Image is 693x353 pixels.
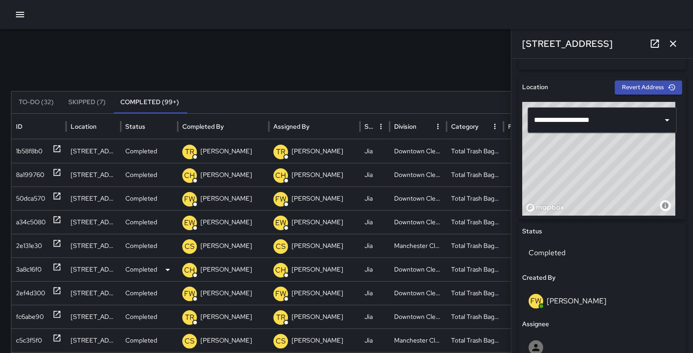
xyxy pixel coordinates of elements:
[125,163,157,187] p: Completed
[447,328,503,352] div: Total Trash Bag Drop
[447,163,503,187] div: Total Trash Bag Drop
[275,265,286,276] p: CH
[360,139,390,163] div: Jia
[185,312,194,323] p: TR
[200,258,252,281] p: [PERSON_NAME]
[184,288,195,299] p: FW
[447,257,503,281] div: Total Trash Bag Drop
[16,187,45,210] div: 50dca570
[276,146,285,157] p: TR
[16,258,41,281] div: 3a8c16f0
[360,187,390,210] div: Jia
[184,194,195,205] p: FW
[488,120,501,133] button: Category column menu
[390,163,447,187] div: Downtown Cleaning
[125,211,157,234] p: Completed
[390,328,447,352] div: Manchester Cleaning
[185,336,195,347] p: CS
[447,210,503,234] div: Total Trash Bag Drop
[394,122,416,131] div: Division
[200,163,252,187] p: [PERSON_NAME]
[276,312,285,323] p: TR
[184,170,195,181] p: CH
[390,305,447,328] div: Downtown Cleaning
[66,163,121,187] div: 501 North 7th Street
[200,282,252,305] p: [PERSON_NAME]
[113,91,186,113] button: Completed (99+)
[200,234,252,257] p: [PERSON_NAME]
[200,305,252,328] p: [PERSON_NAME]
[16,211,46,234] div: a34c5080
[16,140,42,163] div: 1b58f8b0
[292,163,343,187] p: [PERSON_NAME]
[125,234,157,257] p: Completed
[185,146,194,157] p: TR
[390,257,447,281] div: Downtown Cleaning
[125,282,157,305] p: Completed
[360,281,390,305] div: Jia
[275,217,286,228] p: EW
[16,305,44,328] div: fc6abe90
[200,329,252,352] p: [PERSON_NAME]
[447,281,503,305] div: Total Trash Bag Drop
[66,210,121,234] div: 1701 East Broad Street
[184,217,195,228] p: EW
[61,91,113,113] button: Skipped (7)
[375,120,387,133] button: Source column menu
[16,282,45,305] div: 2ef4d300
[292,187,343,210] p: [PERSON_NAME]
[447,305,503,328] div: Total Trash Bag Drop
[125,305,157,328] p: Completed
[276,241,286,252] p: CS
[16,234,42,257] div: 2e131e30
[200,187,252,210] p: [PERSON_NAME]
[360,163,390,187] div: Jia
[66,187,121,210] div: 501 North 7th Street
[360,210,390,234] div: Jia
[16,329,42,352] div: c5c3f5f0
[66,257,121,281] div: 501 North 7th Street
[451,122,478,131] div: Category
[66,328,121,352] div: 21 East 4th Street
[16,122,22,131] div: ID
[364,122,374,131] div: Source
[360,305,390,328] div: Jia
[447,234,503,257] div: Total Trash Bag Drop
[292,258,343,281] p: [PERSON_NAME]
[184,265,195,276] p: CH
[200,211,252,234] p: [PERSON_NAME]
[200,140,252,163] p: [PERSON_NAME]
[447,139,503,163] div: Total Trash Bag Drop
[390,187,447,210] div: Downtown Cleaning
[390,210,447,234] div: Downtown Cleaning
[390,234,447,257] div: Manchester Cleaning
[71,122,97,131] div: Location
[11,91,61,113] button: To-Do (32)
[292,329,343,352] p: [PERSON_NAME]
[125,258,157,281] p: Completed
[390,139,447,163] div: Downtown Cleaning
[185,241,195,252] p: CS
[275,288,286,299] p: FW
[447,187,503,210] div: Total Trash Bag Drop
[125,329,157,352] p: Completed
[275,194,286,205] p: FW
[390,281,447,305] div: Downtown Cleaning
[360,234,390,257] div: Jia
[292,234,343,257] p: [PERSON_NAME]
[276,336,286,347] p: CS
[125,122,145,131] div: Status
[292,305,343,328] p: [PERSON_NAME]
[16,163,44,187] div: 8a199760
[360,257,390,281] div: Jia
[125,140,157,163] p: Completed
[292,282,343,305] p: [PERSON_NAME]
[182,122,224,131] div: Completed By
[66,281,121,305] div: 501 North 7th Street
[431,120,444,133] button: Division column menu
[125,187,157,210] p: Completed
[66,305,121,328] div: 118 West Broad Street
[292,140,343,163] p: [PERSON_NAME]
[66,234,121,257] div: 475 Porter Street
[275,170,286,181] p: CH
